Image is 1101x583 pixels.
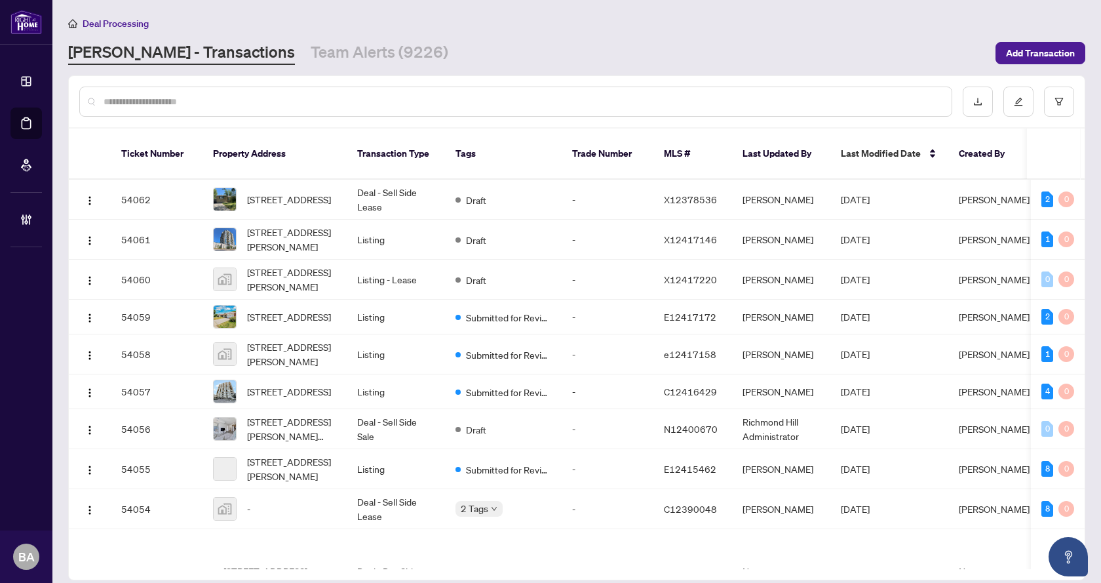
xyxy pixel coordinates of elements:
[959,193,1030,205] span: [PERSON_NAME]
[347,374,445,409] td: Listing
[247,414,336,443] span: [STREET_ADDRESS][PERSON_NAME][PERSON_NAME]
[664,423,718,435] span: N12400670
[562,334,653,374] td: -
[214,306,236,328] img: thumbnail-img
[1041,271,1053,287] div: 0
[732,334,830,374] td: [PERSON_NAME]
[214,343,236,365] img: thumbnail-img
[732,489,830,529] td: [PERSON_NAME]
[347,180,445,220] td: Deal - Sell Side Lease
[18,548,35,566] span: BA
[85,465,95,475] img: Logo
[841,273,870,285] span: [DATE]
[1044,87,1074,117] button: filter
[68,19,77,28] span: home
[1058,384,1074,399] div: 0
[948,129,1027,180] th: Created By
[214,418,236,440] img: thumbnail-img
[1041,421,1053,437] div: 0
[959,348,1030,360] span: [PERSON_NAME]
[664,233,717,245] span: X12417146
[1058,271,1074,287] div: 0
[79,418,100,439] button: Logo
[347,334,445,374] td: Listing
[466,348,551,362] span: Submitted for Review
[732,129,830,180] th: Last Updated By
[830,129,948,180] th: Last Modified Date
[664,463,716,475] span: E12415462
[79,189,100,210] button: Logo
[562,300,653,334] td: -
[732,260,830,300] td: [PERSON_NAME]
[841,423,870,435] span: [DATE]
[111,489,203,529] td: 54054
[311,41,448,65] a: Team Alerts (9226)
[841,463,870,475] span: [DATE]
[1041,384,1053,399] div: 4
[963,87,993,117] button: download
[445,129,562,180] th: Tags
[664,348,716,360] span: e12417158
[247,384,331,399] span: [STREET_ADDRESS]
[85,313,95,323] img: Logo
[111,129,203,180] th: Ticket Number
[111,409,203,449] td: 54056
[85,275,95,286] img: Logo
[68,41,295,65] a: [PERSON_NAME] - Transactions
[562,220,653,260] td: -
[247,265,336,294] span: [STREET_ADDRESS][PERSON_NAME]
[347,409,445,449] td: Deal - Sell Side Sale
[466,385,551,399] span: Submitted for Review
[111,334,203,374] td: 54058
[85,195,95,206] img: Logo
[247,192,331,207] span: [STREET_ADDRESS]
[247,454,336,483] span: [STREET_ADDRESS][PERSON_NAME]
[79,229,100,250] button: Logo
[653,129,732,180] th: MLS #
[214,268,236,291] img: thumbnail-img
[1041,461,1053,477] div: 8
[347,449,445,489] td: Listing
[347,260,445,300] td: Listing - Lease
[203,129,347,180] th: Property Address
[959,503,1030,515] span: [PERSON_NAME]
[732,409,830,449] td: Richmond Hill Administrator
[1041,309,1053,325] div: 2
[562,260,653,300] td: -
[995,42,1085,64] button: Add Transaction
[664,386,717,397] span: C12416429
[85,388,95,398] img: Logo
[562,374,653,409] td: -
[83,18,149,30] span: Deal Processing
[732,220,830,260] td: [PERSON_NAME]
[664,193,717,205] span: X12378536
[79,306,100,327] button: Logo
[959,233,1030,245] span: [PERSON_NAME]
[1058,461,1074,477] div: 0
[841,193,870,205] span: [DATE]
[1041,501,1053,517] div: 8
[466,310,551,325] span: Submitted for Review
[841,146,921,161] span: Last Modified Date
[1041,191,1053,207] div: 2
[85,350,95,361] img: Logo
[664,311,716,323] span: E12417172
[466,193,486,207] span: Draft
[841,311,870,323] span: [DATE]
[461,501,488,516] span: 2 Tags
[111,449,203,489] td: 54055
[1058,231,1074,247] div: 0
[732,449,830,489] td: [PERSON_NAME]
[85,235,95,246] img: Logo
[841,348,870,360] span: [DATE]
[1014,97,1023,106] span: edit
[1041,231,1053,247] div: 1
[247,340,336,369] span: [STREET_ADDRESS][PERSON_NAME]
[247,502,250,516] span: -
[959,463,1030,475] span: [PERSON_NAME]
[10,10,42,34] img: logo
[214,188,236,211] img: thumbnail-img
[664,503,717,515] span: C12390048
[841,503,870,515] span: [DATE]
[562,449,653,489] td: -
